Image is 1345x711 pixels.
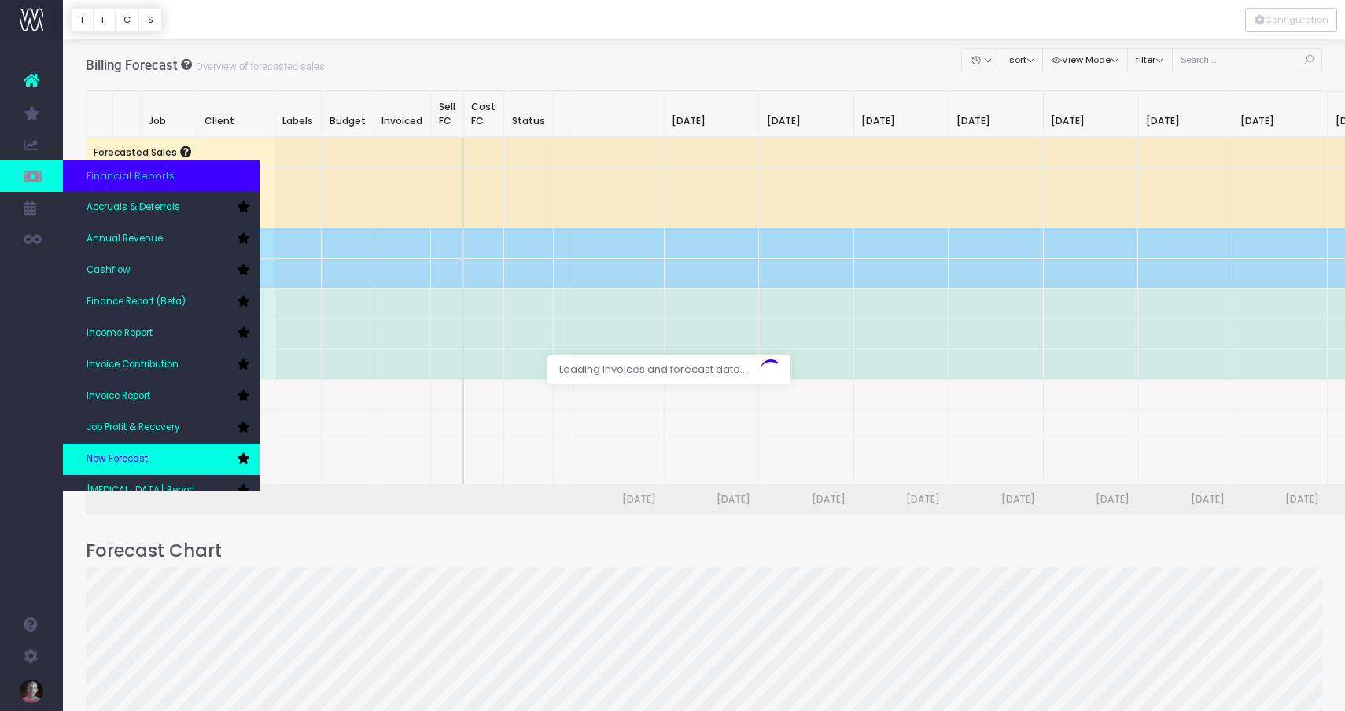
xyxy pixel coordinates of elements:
[1245,8,1337,32] button: Configuration
[71,8,162,32] div: Vertical button group
[547,355,759,384] span: Loading invoices and forecast data...
[87,263,131,278] span: Cashflow
[87,484,195,498] span: [MEDICAL_DATA] Report
[87,232,163,246] span: Annual Revenue
[63,318,260,349] a: Income Report
[63,444,260,475] a: New Forecast
[71,8,94,32] button: T
[93,8,116,32] button: F
[63,475,260,507] a: [MEDICAL_DATA] Report
[1245,8,1337,32] div: Vertical button group
[63,381,260,412] a: Invoice Report
[87,358,179,372] span: Invoice Contribution
[138,8,162,32] button: S
[94,146,191,160] span: Forecasted Sales
[63,223,260,255] a: Annual Revenue
[20,680,43,703] img: images/default_profile_image.png
[63,192,260,223] a: Accruals & Deferrals
[87,421,180,435] span: Job Profit & Recovery
[87,201,180,215] span: Accruals & Deferrals
[87,452,148,466] span: New Forecast
[63,412,260,444] a: Job Profit & Recovery
[63,286,260,318] a: Finance Report (Beta)
[87,389,150,403] span: Invoice Report
[87,295,186,309] span: Finance Report (Beta)
[87,326,153,341] span: Income Report
[63,349,260,381] a: Invoice Contribution
[115,8,140,32] button: C
[63,255,260,286] a: Cashflow
[87,168,175,184] span: Financial Reports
